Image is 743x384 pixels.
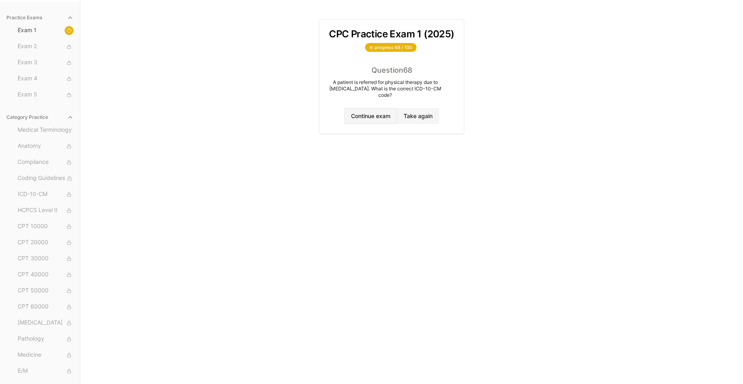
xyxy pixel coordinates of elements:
[18,206,73,215] span: HCPCS Level II
[14,220,77,233] button: CPT 10000
[18,190,73,199] span: ICD-10-CM
[14,333,77,345] button: Pathology
[18,238,73,247] span: CPT 20000
[18,335,73,343] span: Pathology
[18,142,73,151] span: Anatomy
[14,124,77,137] button: Medical Terminology
[18,58,73,67] span: Exam 3
[14,72,77,85] button: Exam 4
[3,111,77,124] button: Category Practice
[397,108,439,124] button: Take again
[18,302,73,311] span: CPT 60000
[18,174,73,183] span: Coding Guidelines
[14,188,77,201] button: ICD-10-CM
[14,24,77,37] button: Exam 1
[14,56,77,69] button: Exam 3
[14,317,77,329] button: [MEDICAL_DATA]
[18,90,73,99] span: Exam 5
[18,270,73,279] span: CPT 40000
[18,26,73,35] span: Exam 1
[18,42,73,51] span: Exam 2
[14,204,77,217] button: HCPCS Level II
[329,65,454,76] div: Question 68
[18,286,73,295] span: CPT 50000
[14,156,77,169] button: Compliance
[14,88,77,101] button: Exam 5
[14,284,77,297] button: CPT 50000
[14,140,77,153] button: Anatomy
[14,300,77,313] button: CPT 60000
[18,367,73,376] span: E/M
[329,29,454,39] h3: CPC Practice Exam 1 (2025)
[18,351,73,359] span: Medicine
[18,319,73,327] span: [MEDICAL_DATA]
[14,365,77,378] button: E/M
[365,43,416,52] div: In progress 68 / 100
[14,236,77,249] button: CPT 20000
[18,158,73,167] span: Compliance
[18,126,73,135] span: Medical Terminology
[14,349,77,362] button: Medicine
[18,254,73,263] span: CPT 30000
[14,40,77,53] button: Exam 2
[18,222,73,231] span: CPT 10000
[329,79,441,98] div: A patient is referred for physical therapy due to [MEDICAL_DATA]. What is the correct ICD-10-CM c...
[18,74,73,83] span: Exam 4
[14,172,77,185] button: Coding Guidelines
[14,252,77,265] button: CPT 30000
[3,11,77,24] button: Practice Exams
[344,108,397,124] button: Continue exam
[14,268,77,281] button: CPT 40000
